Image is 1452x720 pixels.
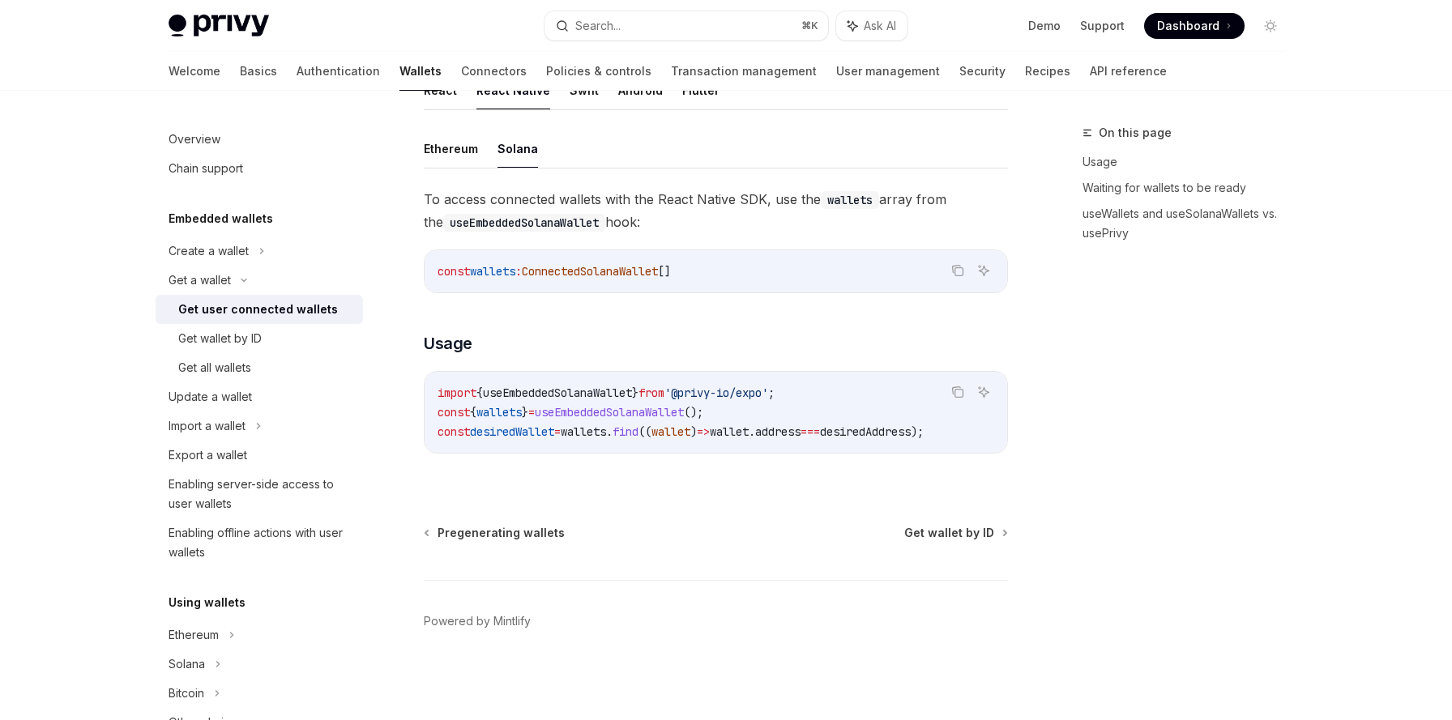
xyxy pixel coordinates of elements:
a: Powered by Mintlify [424,613,531,629]
button: Toggle dark mode [1258,13,1283,39]
span: { [476,386,483,400]
span: Usage [424,332,472,355]
a: useWallets and useSolanaWallets vs. usePrivy [1083,201,1296,246]
a: Transaction management [671,52,817,91]
span: Dashboard [1157,18,1219,34]
a: Pregenerating wallets [425,525,565,541]
span: address [755,424,801,439]
a: Get wallet by ID [904,525,1006,541]
a: Get all wallets [156,353,363,382]
span: const [438,405,470,420]
button: Copy the contents from the code block [947,260,968,281]
h5: Embedded wallets [169,209,273,228]
span: === [801,424,820,439]
span: wallets [470,264,515,279]
a: Usage [1083,149,1296,175]
span: from [638,386,664,400]
button: Search...⌘K [544,11,828,40]
span: { [470,405,476,420]
a: Get wallet by ID [156,324,363,353]
a: Enabling server-side access to user wallets [156,470,363,518]
button: Copy the contents from the code block [947,381,968,403]
span: Pregenerating wallets [438,525,565,541]
span: [] [658,264,671,279]
a: API reference [1090,52,1167,91]
a: Get user connected wallets [156,295,363,324]
div: Solana [169,654,205,674]
span: ; [768,386,775,400]
div: Search... [575,16,621,36]
button: Ask AI [836,11,907,40]
div: Get a wallet [169,271,231,290]
span: } [632,386,638,400]
div: Ethereum [169,625,219,645]
a: Waiting for wallets to be ready [1083,175,1296,201]
span: ) [690,424,697,439]
button: Ethereum [424,130,478,168]
a: Support [1080,18,1125,34]
span: import [438,386,476,400]
span: wallets [561,424,606,439]
a: Overview [156,125,363,154]
img: light logo [169,15,269,37]
button: Ask AI [973,381,994,403]
span: find [613,424,638,439]
a: Recipes [1025,52,1070,91]
button: Solana [498,130,538,168]
span: ⌘ K [801,19,818,32]
a: Chain support [156,154,363,183]
span: '@privy-io/expo' [664,386,768,400]
a: Wallets [399,52,442,91]
span: useEmbeddedSolanaWallet [483,386,632,400]
div: Import a wallet [169,416,246,436]
code: useEmbeddedSolanaWallet [443,214,605,232]
span: const [438,264,470,279]
span: = [528,405,535,420]
a: Policies & controls [546,52,651,91]
a: Export a wallet [156,441,363,470]
div: Get all wallets [178,358,251,377]
a: Enabling offline actions with user wallets [156,518,363,567]
span: Ask AI [864,18,896,34]
span: On this page [1099,123,1172,143]
span: : [515,264,522,279]
span: . [749,424,755,439]
h5: Using wallets [169,593,246,612]
div: Bitcoin [169,684,204,703]
span: wallets [476,405,522,420]
a: Authentication [297,52,380,91]
div: Get wallet by ID [178,329,262,348]
span: ConnectedSolanaWallet [522,264,658,279]
span: ); [911,424,924,439]
div: Enabling server-side access to user wallets [169,475,353,513]
div: Export a wallet [169,445,247,465]
span: } [522,405,528,420]
span: desiredAddress [820,424,911,439]
a: Update a wallet [156,382,363,411]
code: wallets [821,191,879,209]
span: To access connected wallets with the React Native SDK, use the array from the hook: [424,188,1008,233]
a: Security [959,52,1006,91]
div: Enabling offline actions with user wallets [169,523,353,562]
a: Connectors [461,52,527,91]
span: useEmbeddedSolanaWallet [535,405,684,420]
a: User management [836,52,940,91]
span: wallet [651,424,690,439]
div: Get user connected wallets [178,300,338,319]
div: Update a wallet [169,387,252,407]
span: const [438,424,470,439]
div: Create a wallet [169,241,249,261]
span: (( [638,424,651,439]
span: => [697,424,710,439]
button: Ask AI [973,260,994,281]
span: = [554,424,561,439]
span: desiredWallet [470,424,554,439]
div: Overview [169,130,220,149]
span: Get wallet by ID [904,525,994,541]
a: Demo [1028,18,1061,34]
a: Dashboard [1144,13,1245,39]
span: wallet [710,424,749,439]
span: (); [684,405,703,420]
a: Welcome [169,52,220,91]
div: Chain support [169,159,243,178]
